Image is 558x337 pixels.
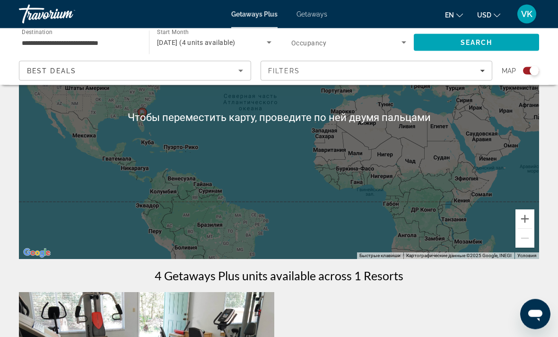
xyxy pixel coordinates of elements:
[515,210,534,229] button: Увеличить
[22,29,52,35] span: Destination
[359,253,401,259] button: Быстрые клавиши
[157,39,235,46] span: [DATE] (4 units available)
[477,11,491,19] span: USD
[157,29,189,36] span: Start Month
[21,247,52,259] img: Google
[414,34,539,51] button: Search
[22,37,137,49] input: Select destination
[27,65,243,77] mat-select: Sort by
[155,269,403,283] h1: 4 Getaways Plus units available across 1 Resorts
[268,67,300,75] span: Filters
[21,247,52,259] a: Открыть эту область в Google Картах (в новом окне)
[27,67,76,75] span: Best Deals
[520,299,550,329] iframe: Кнопка запуска окна обмена сообщениями
[502,64,516,78] span: Map
[406,253,512,259] span: Картографические данные ©2025 Google, INEGI
[515,229,534,248] button: Уменьшить
[19,2,113,26] a: Travorium
[261,61,493,81] button: Filters
[521,9,532,19] span: VK
[514,4,539,24] button: User Menu
[517,253,536,259] a: Условия (ссылка откроется в новой вкладке)
[231,10,278,18] a: Getaways Plus
[291,39,326,47] span: Occupancy
[296,10,327,18] a: Getaways
[477,8,500,22] button: Change currency
[445,11,454,19] span: en
[461,39,493,46] span: Search
[445,8,463,22] button: Change language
